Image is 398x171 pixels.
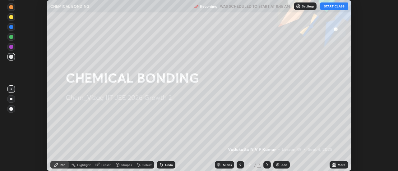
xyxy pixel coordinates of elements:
img: recording.375f2c34.svg [194,4,199,9]
p: Recording [200,4,217,9]
div: Undo [165,163,173,166]
button: START CLASS [320,2,348,10]
div: Select [142,163,152,166]
img: add-slide-button [275,162,280,167]
div: Shapes [121,163,132,166]
p: Settings [302,5,314,8]
div: 2 [247,163,253,167]
div: More [338,163,345,166]
img: class-settings-icons [296,4,301,9]
div: Eraser [101,163,111,166]
p: CHEMICAL BONDING [50,4,89,9]
div: Pen [60,163,65,166]
div: 2 [257,162,261,168]
div: / [254,163,256,167]
div: Add [281,163,287,166]
div: Highlight [77,163,91,166]
h5: WAS SCHEDULED TO START AT 8:45 AM [220,3,290,9]
div: Slides [223,163,232,166]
